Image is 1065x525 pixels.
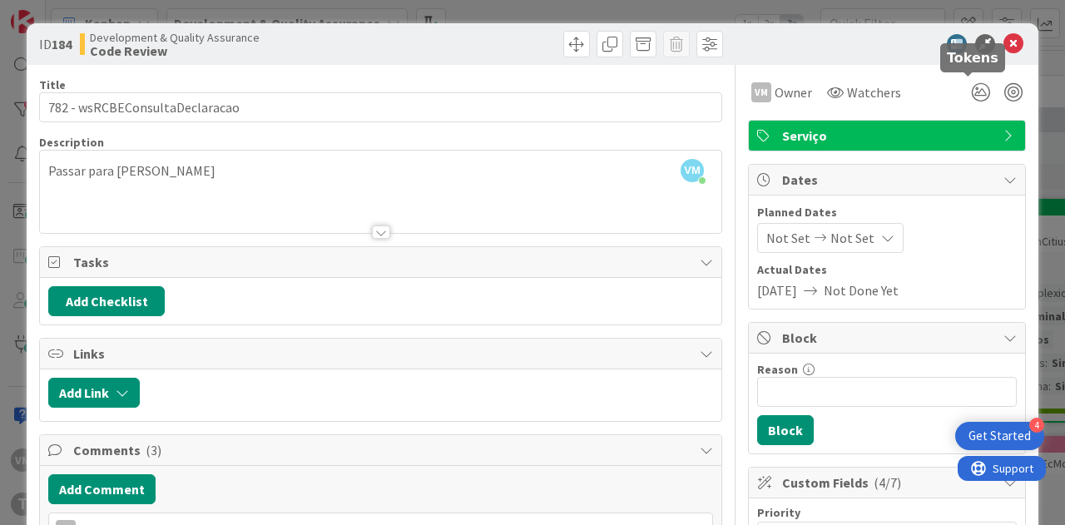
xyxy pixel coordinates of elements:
span: Support [35,2,76,22]
label: Reason [757,362,798,377]
span: Tasks [73,252,691,272]
span: Dates [782,170,995,190]
input: type card name here... [39,92,722,122]
span: Development & Quality Assurance [90,31,260,44]
button: Add Checklist [48,286,165,316]
span: ID [39,34,72,54]
label: Title [39,77,66,92]
h5: Tokens [947,50,998,66]
div: 4 [1029,418,1044,433]
span: Description [39,135,104,150]
span: ( 3 ) [146,442,161,458]
button: Block [757,415,814,445]
span: Planned Dates [757,204,1017,221]
button: Add Link [48,378,140,408]
div: Open Get Started checklist, remaining modules: 4 [955,422,1044,450]
p: Passar para [PERSON_NAME] [48,161,713,181]
b: Code Review [90,44,260,57]
span: Not Set [830,228,874,248]
span: VM [681,159,704,182]
div: Priority [757,507,1017,518]
span: Not Done Yet [824,280,899,300]
div: VM [751,82,771,102]
span: Links [73,344,691,364]
span: Comments [73,440,691,460]
span: Serviço [782,126,995,146]
div: Get Started [968,428,1031,444]
b: 184 [52,36,72,52]
span: ( 4/7 ) [874,474,901,491]
span: Owner [775,82,812,102]
span: Custom Fields [782,473,995,493]
span: Actual Dates [757,261,1017,279]
span: Not Set [766,228,810,248]
span: [DATE] [757,280,797,300]
span: Block [782,328,995,348]
button: Add Comment [48,474,156,504]
span: Watchers [847,82,901,102]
